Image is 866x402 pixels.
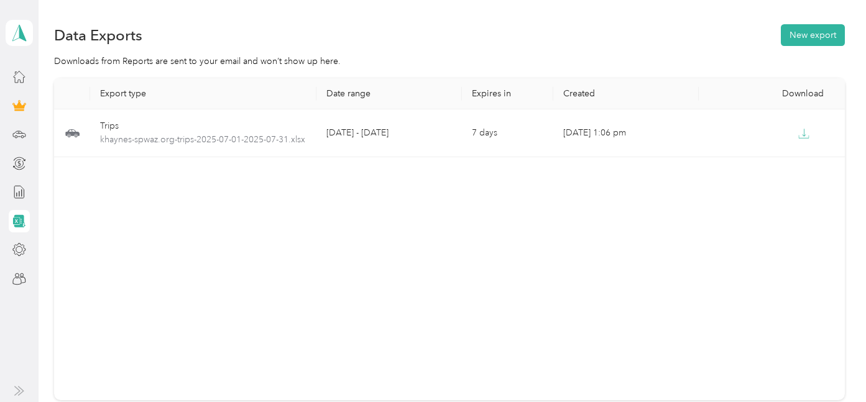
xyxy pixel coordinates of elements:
[100,133,306,147] span: khaynes-spwaz.org-trips-2025-07-01-2025-07-31.xlsx
[553,78,699,109] th: Created
[462,78,553,109] th: Expires in
[54,55,845,68] div: Downloads from Reports are sent to your email and won’t show up here.
[100,119,306,133] div: Trips
[709,88,834,99] div: Download
[796,332,866,402] iframe: Everlance-gr Chat Button Frame
[90,78,316,109] th: Export type
[316,78,462,109] th: Date range
[462,109,553,157] td: 7 days
[553,109,699,157] td: [DATE] 1:06 pm
[316,109,462,157] td: [DATE] - [DATE]
[781,24,845,46] button: New export
[54,29,142,42] h1: Data Exports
